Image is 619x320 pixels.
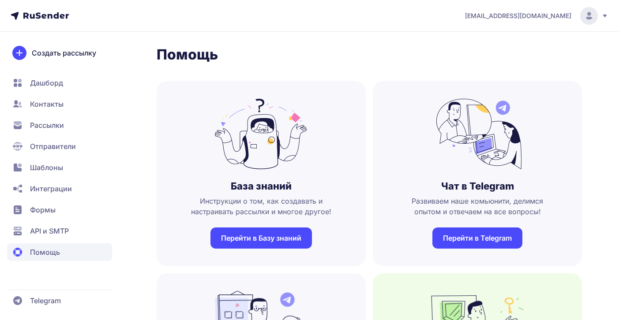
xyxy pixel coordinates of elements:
[30,295,61,306] span: Telegram
[30,205,56,215] span: Формы
[171,196,352,217] span: Инструкции о том, как создавать и настраивать рассылки и многое другое!
[210,227,312,249] a: Перейти в Базу знаний
[30,141,76,152] span: Отправители
[30,247,60,257] span: Помощь
[7,292,112,309] a: Telegram
[30,120,64,130] span: Рассылки
[215,99,308,169] img: no_photo
[465,11,571,20] span: [EMAIL_ADDRESS][DOMAIN_NAME]
[231,180,292,192] h3: База знаний
[157,46,582,63] h1: Помощь
[30,99,64,109] span: Контакты
[30,226,69,236] span: API и SMTP
[441,180,514,192] h3: Чат в Telegram
[30,162,63,173] span: Шаблоны
[431,99,524,169] img: no_photo
[32,48,96,58] span: Создать рассылку
[387,196,568,217] span: Развиваем наше комьюнити, делимся опытом и отвечаем на все вопросы!
[30,78,63,88] span: Дашборд
[30,183,72,194] span: Интеграции
[432,227,522,249] a: Перейти в Telegram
